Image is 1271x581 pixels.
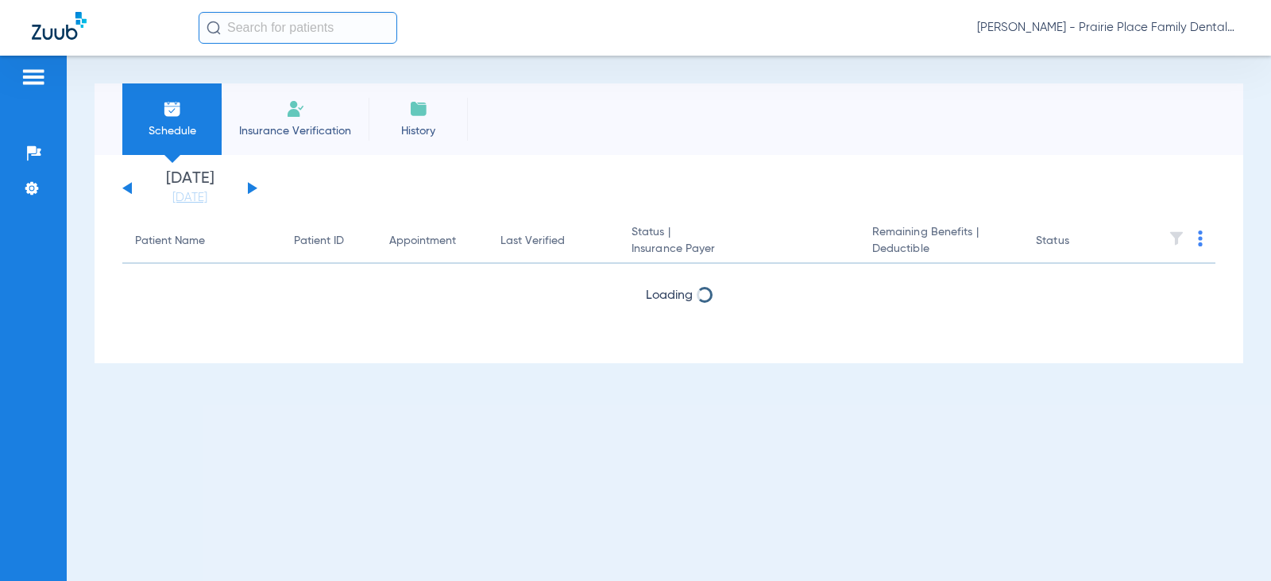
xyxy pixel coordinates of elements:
th: Status | [619,219,860,264]
div: Last Verified [500,233,606,250]
div: Patient ID [294,233,344,250]
div: Last Verified [500,233,565,250]
div: Appointment [389,233,475,250]
img: Manual Insurance Verification [286,99,305,118]
th: Remaining Benefits | [860,219,1023,264]
span: Insurance Payer [632,241,847,258]
img: Schedule [163,99,182,118]
a: [DATE] [142,190,238,206]
img: History [409,99,428,118]
span: History [381,123,456,139]
img: filter.svg [1169,230,1184,246]
div: Patient Name [135,233,268,250]
li: [DATE] [142,171,238,206]
input: Search for patients [199,12,397,44]
img: Search Icon [207,21,221,35]
span: [PERSON_NAME] - Prairie Place Family Dental [977,20,1239,36]
img: hamburger-icon [21,68,46,87]
span: Insurance Verification [234,123,357,139]
img: group-dot-blue.svg [1198,230,1203,246]
img: Zuub Logo [32,12,87,40]
th: Status [1023,219,1130,264]
div: Patient ID [294,233,364,250]
span: Schedule [134,123,210,139]
span: Deductible [872,241,1010,258]
div: Appointment [389,233,456,250]
span: Loading [646,289,693,302]
div: Patient Name [135,233,205,250]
